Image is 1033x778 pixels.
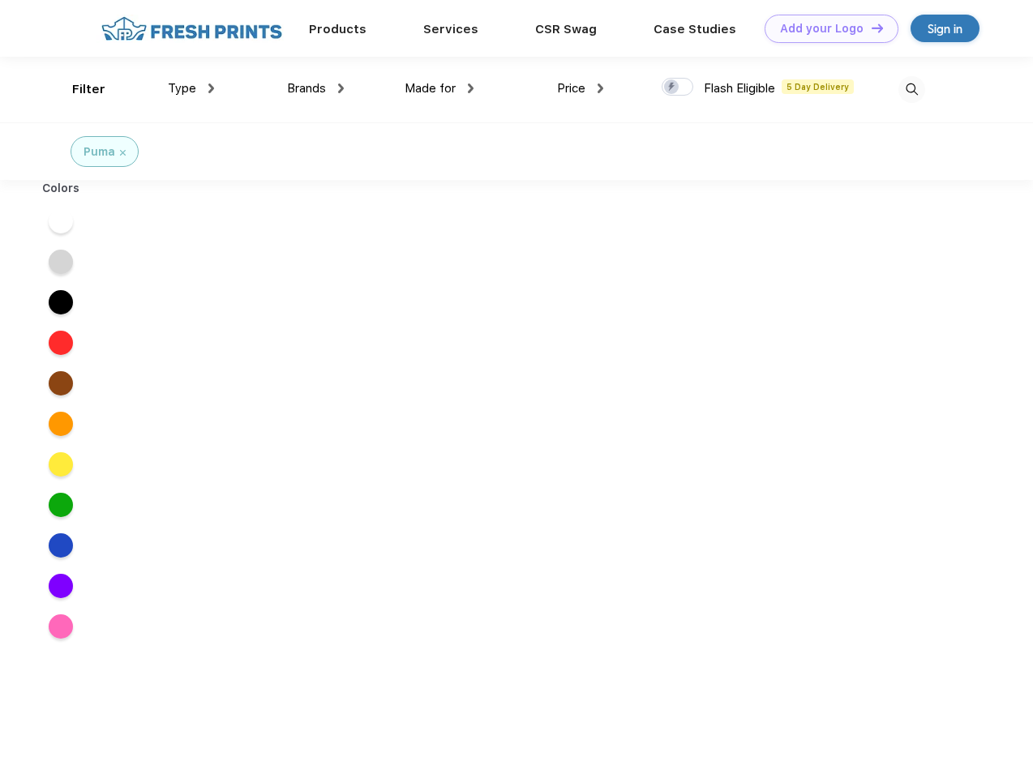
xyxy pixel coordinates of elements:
[928,19,962,38] div: Sign in
[72,80,105,99] div: Filter
[208,83,214,93] img: dropdown.png
[704,81,775,96] span: Flash Eligible
[872,24,883,32] img: DT
[898,76,925,103] img: desktop_search.svg
[338,83,344,93] img: dropdown.png
[405,81,456,96] span: Made for
[287,81,326,96] span: Brands
[535,22,597,36] a: CSR Swag
[84,143,115,160] div: Puma
[30,180,92,197] div: Colors
[598,83,603,93] img: dropdown.png
[911,15,979,42] a: Sign in
[782,79,854,94] span: 5 Day Delivery
[780,22,864,36] div: Add your Logo
[168,81,196,96] span: Type
[96,15,287,43] img: fo%20logo%202.webp
[557,81,585,96] span: Price
[468,83,474,93] img: dropdown.png
[423,22,478,36] a: Services
[309,22,366,36] a: Products
[120,150,126,156] img: filter_cancel.svg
